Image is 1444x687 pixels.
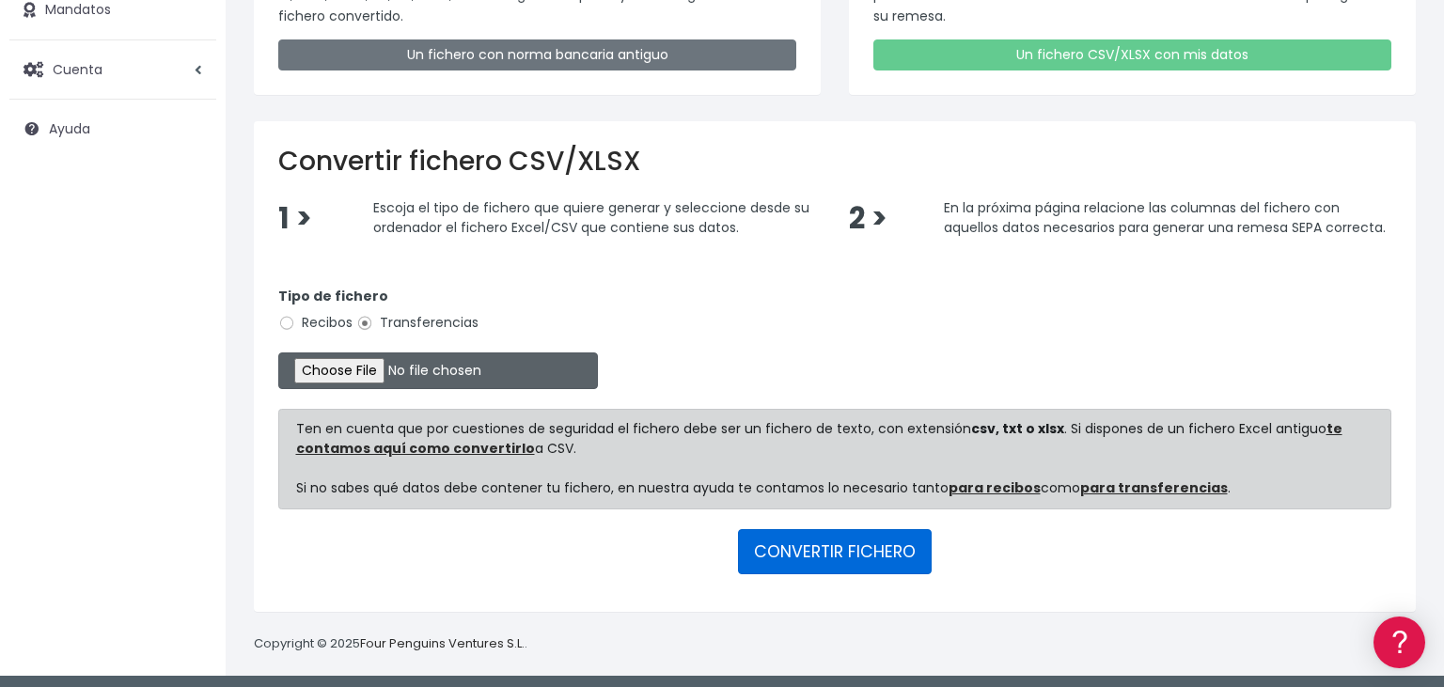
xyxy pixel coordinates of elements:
a: Ayuda [9,109,216,148]
a: Videotutoriales [19,296,357,325]
span: 2 > [849,198,887,239]
span: Ayuda [49,119,90,138]
span: En la próxima página relacione las columnas del fichero con aquellos datos necesarios para genera... [944,197,1386,237]
a: Perfiles de empresas [19,325,357,354]
div: Programadores [19,451,357,469]
a: para recibos [949,478,1041,497]
a: POWERED BY ENCHANT [259,541,362,559]
a: para transferencias [1080,478,1228,497]
strong: csv, txt o xlsx [971,419,1064,438]
a: Four Penguins Ventures S.L. [360,634,525,652]
div: Convertir ficheros [19,208,357,226]
a: Formatos [19,238,357,267]
div: Ten en cuenta que por cuestiones de seguridad el fichero debe ser un fichero de texto, con extens... [278,409,1391,509]
h2: Convertir fichero CSV/XLSX [278,146,1391,178]
div: Facturación [19,373,357,391]
label: Recibos [278,313,353,333]
span: Cuenta [53,59,102,78]
div: Información general [19,131,357,148]
button: Contáctanos [19,503,357,536]
strong: Tipo de fichero [278,287,388,305]
a: General [19,403,357,432]
label: Transferencias [356,313,479,333]
p: Copyright © 2025 . [254,634,527,654]
a: Información general [19,160,357,189]
a: Un fichero CSV/XLSX con mis datos [873,39,1391,70]
a: Problemas habituales [19,267,357,296]
a: te contamos aquí como convertirlo [296,419,1342,458]
span: 1 > [278,198,312,239]
span: Escoja el tipo de fichero que quiere generar y seleccione desde su ordenador el fichero Excel/CSV... [373,197,809,237]
a: Cuenta [9,50,216,89]
a: API [19,480,357,509]
a: Un fichero con norma bancaria antiguo [278,39,796,70]
button: CONVERTIR FICHERO [738,529,932,574]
